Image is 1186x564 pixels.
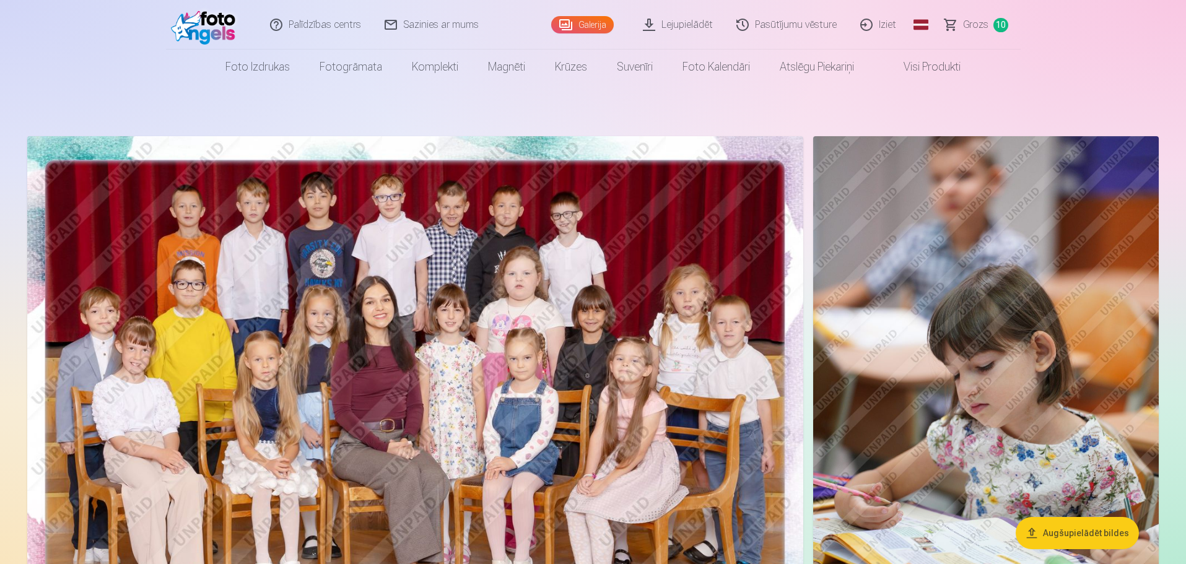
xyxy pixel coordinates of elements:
[171,5,242,45] img: /fa1
[305,50,397,84] a: Fotogrāmata
[869,50,975,84] a: Visi produkti
[1016,517,1139,549] button: Augšupielādēt bildes
[602,50,668,84] a: Suvenīri
[211,50,305,84] a: Foto izdrukas
[540,50,602,84] a: Krūzes
[668,50,765,84] a: Foto kalendāri
[963,17,988,32] span: Grozs
[551,16,614,33] a: Galerija
[397,50,473,84] a: Komplekti
[473,50,540,84] a: Magnēti
[993,18,1008,32] span: 10
[765,50,869,84] a: Atslēgu piekariņi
